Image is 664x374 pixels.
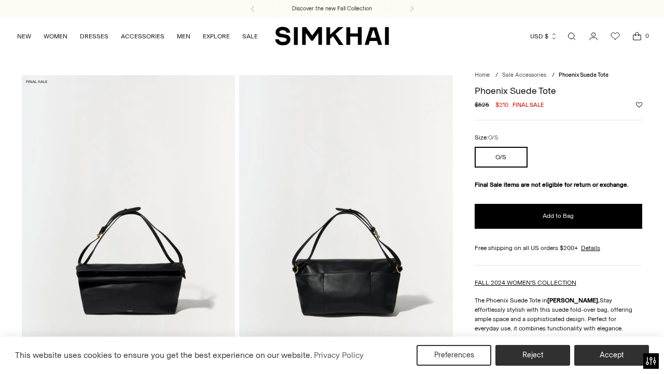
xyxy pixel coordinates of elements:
[552,71,555,80] div: /
[475,71,642,80] nav: breadcrumbs
[8,335,104,366] iframe: Sign Up via Text for Offers
[475,133,498,143] label: Size:
[581,243,600,253] a: Details
[612,325,654,364] iframe: Gorgias live chat messenger
[417,345,491,366] button: Preferences
[475,72,490,78] a: Home
[605,26,626,47] a: Wishlist
[475,147,528,168] button: O/S
[121,25,164,48] a: ACCESSORIES
[17,25,31,48] a: NEW
[242,25,258,48] a: SALE
[475,296,642,333] p: The Phoenix Suede Tote in Stay effortlessly stylish with this suede fold-over bag, offering ample...
[292,5,372,13] a: Discover the new Fall Collection
[495,100,508,109] span: $210
[561,26,582,47] a: Open search modal
[636,102,642,108] button: Add to Wishlist
[475,100,489,109] s: $525
[488,134,498,141] span: O/S
[203,25,230,48] a: EXPLORE
[177,25,190,48] a: MEN
[559,72,608,78] span: Phoenix Suede Tote
[15,350,312,360] span: This website uses cookies to ensure you get the best experience on our website.
[502,72,546,78] a: Sale Accessories
[574,345,649,366] button: Accept
[475,86,642,95] h1: Phoenix Suede Tote
[312,348,365,363] a: Privacy Policy (opens in a new tab)
[44,25,67,48] a: WOMEN
[642,31,652,40] span: 0
[475,243,642,253] div: Free shipping on all US orders $200+
[543,212,574,220] span: Add to Bag
[495,345,570,366] button: Reject
[475,279,576,286] a: FALL 2024 WOMEN'S COLLECTION
[495,71,498,80] div: /
[530,25,558,48] button: USD $
[475,181,629,188] strong: Final Sale items are not eligible for return or exchange.
[80,25,108,48] a: DRESSES
[475,204,642,229] button: Add to Bag
[275,26,389,46] a: SIMKHAI
[547,297,600,304] strong: [PERSON_NAME].
[583,26,604,47] a: Go to the account page
[627,26,647,47] a: Open cart modal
